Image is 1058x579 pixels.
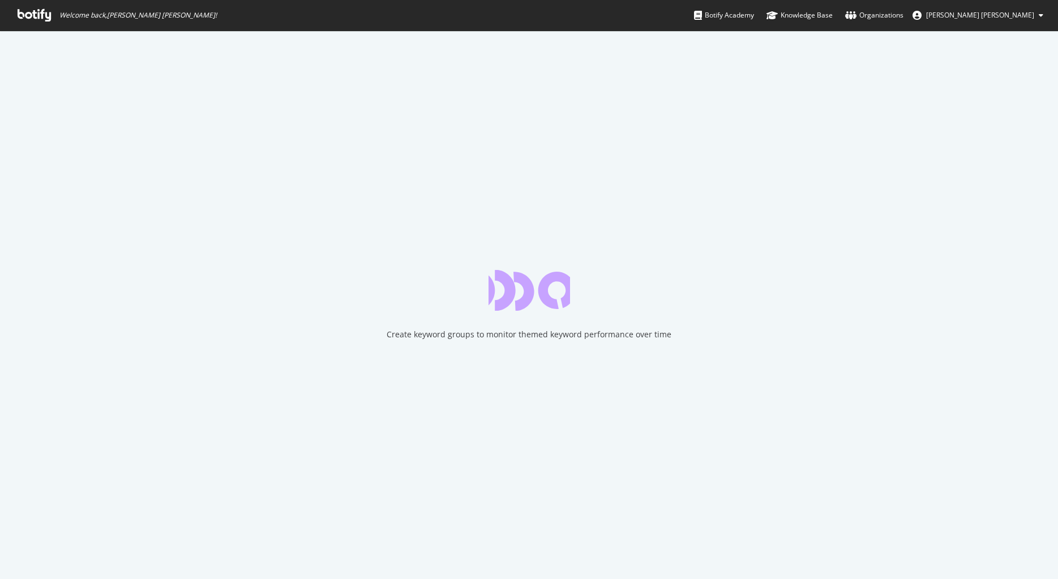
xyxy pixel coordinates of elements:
button: [PERSON_NAME] [PERSON_NAME] [903,6,1052,24]
div: animation [489,270,570,311]
div: Botify Academy [694,10,754,21]
div: Create keyword groups to monitor themed keyword performance over time [387,329,671,340]
div: Knowledge Base [766,10,833,21]
span: Diana de Vargas Soler [926,10,1034,20]
span: Welcome back, [PERSON_NAME] [PERSON_NAME] ! [59,11,217,20]
div: Organizations [845,10,903,21]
